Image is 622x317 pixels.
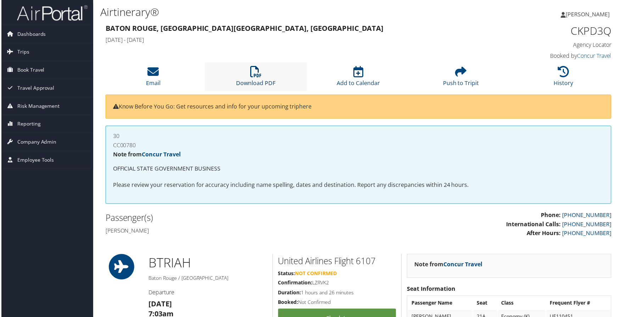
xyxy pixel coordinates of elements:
[16,79,53,97] span: Travel Approval
[105,36,483,44] h4: [DATE] - [DATE]
[148,276,267,283] h5: Baton Rouge / [GEOGRAPHIC_DATA]
[112,165,605,174] p: OFFICIAL STATE GOVERNMENT BUSINESS
[16,5,86,21] img: airportal-logo.png
[278,271,295,278] strong: Status:
[295,271,337,278] span: Not Confirmed
[278,300,298,307] strong: Booked:
[408,298,473,311] th: Passenger Name
[105,228,353,235] h4: [PERSON_NAME]
[148,290,267,297] h4: Departure
[444,261,483,269] a: Concur Travel
[112,151,180,159] strong: Note from
[112,181,605,190] p: Please review your reservation for accuracy including name spelling, dates and destination. Repor...
[542,212,562,220] strong: Phone:
[493,23,612,38] h1: CKPD3Q
[16,134,55,151] span: Company Admin
[16,25,45,43] span: Dashboards
[105,213,353,225] h2: Passenger(s)
[527,230,562,238] strong: After Hours:
[278,280,312,287] strong: Confirmation:
[415,261,483,269] strong: Note from
[507,221,562,229] strong: International Calls:
[578,52,612,60] a: Concur Travel
[278,290,301,297] strong: Duration:
[16,152,53,169] span: Employee Tools
[112,143,605,149] h4: CC00780
[563,212,612,220] a: [PHONE_NUMBER]
[16,116,39,133] span: Reporting
[148,255,267,273] h1: BTR IAH
[337,70,380,87] a: Add to Calendar
[278,300,397,307] h5: Not Confirmed
[567,10,611,18] span: [PERSON_NAME]
[16,43,28,61] span: Trips
[236,70,275,87] a: Download PDF
[105,23,384,33] strong: Baton Rouge, [GEOGRAPHIC_DATA] [GEOGRAPHIC_DATA], [GEOGRAPHIC_DATA]
[145,70,160,87] a: Email
[112,134,605,139] h4: 30
[141,151,180,159] a: Concur Travel
[148,300,171,310] strong: [DATE]
[16,98,58,115] span: Risk Management
[278,280,397,288] h5: LZRVK2
[443,70,480,87] a: Push to Tripit
[555,70,574,87] a: History
[563,230,612,238] a: [PHONE_NUMBER]
[474,298,498,311] th: Seat
[493,52,612,60] h4: Booked by
[547,298,611,311] th: Frequent Flyer #
[563,221,612,229] a: [PHONE_NUMBER]
[112,102,605,112] p: Know Before You Go: Get resources and info for your upcoming trip
[99,5,445,20] h1: Airtinerary®
[16,61,43,79] span: Book Travel
[278,256,397,268] h2: United Airlines Flight 6107
[562,4,618,25] a: [PERSON_NAME]
[299,103,312,111] a: here
[493,41,612,49] h4: Agency Locator
[278,290,397,297] h5: 1 hours and 26 minutes
[407,286,456,294] strong: Seat Information
[498,298,547,311] th: Class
